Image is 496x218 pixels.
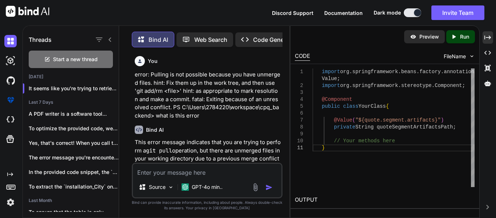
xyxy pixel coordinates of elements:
p: In the provided code snippet, the `finalPricingMap`... [29,169,119,176]
span: "${quote.segment.artifacts}" [355,117,441,123]
p: Source [149,183,166,191]
div: 8 [295,124,303,131]
span: @Component [322,96,352,102]
p: error: Pulling is not possible because you have unmerged files. hint: Fix them up in the work tre... [135,71,281,120]
div: CODE [295,52,310,61]
span: org [340,69,349,75]
img: Pick Models [168,184,174,190]
p: This error message indicates that you are trying to perform a operation, but there are unmerged f... [135,138,281,179]
span: . [349,83,352,88]
span: ; [453,124,456,130]
button: Discord Support [272,9,313,17]
div: 7 [295,117,303,124]
span: beans [401,69,416,75]
p: Run [460,33,469,40]
p: A PDF writer is a software tool... [29,110,119,118]
img: icon [265,184,273,191]
div: 4 [295,96,303,103]
div: 2 [295,82,303,89]
span: . [432,83,435,88]
div: 10 [295,138,303,144]
h2: OUTPUT [290,191,479,209]
span: Value [322,76,337,82]
span: . [349,69,352,75]
h1: Threads [29,35,52,44]
span: ; [337,76,340,82]
p: To optimize the provided code, we can... [29,125,119,132]
span: import [322,83,340,88]
span: import [322,69,340,75]
span: ; [462,83,465,88]
p: GPT-4o min.. [192,183,223,191]
div: 11 [295,144,303,151]
span: String quoteSegmentArtifactsPath [355,124,453,130]
img: settings [4,196,17,209]
img: darkChat [4,35,17,47]
span: springframework [352,83,398,88]
span: stereotype [401,83,432,88]
span: Dark mode [374,9,401,16]
span: } [322,145,325,151]
p: Yes, that's correct! When you call the... [29,139,119,147]
img: darkAi-studio [4,55,17,67]
img: chevron down [469,53,475,59]
code: git pull [146,147,172,154]
span: Discord Support [272,10,313,16]
span: springframework [352,69,398,75]
img: cloudideIcon [4,114,17,126]
p: It seems like you're trying to retrieve ... [29,85,119,92]
span: Documentation [324,10,363,16]
img: Bind AI [6,6,49,17]
span: factory [419,69,441,75]
h6: Bind AI [146,126,164,134]
p: Code Generator [253,35,297,44]
span: Component [435,83,462,88]
img: githubDark [4,74,17,87]
span: @Value [334,117,352,123]
img: preview [410,33,416,40]
div: 5 [295,103,303,110]
h6: You [148,58,158,65]
img: GPT-4o mini [182,183,189,191]
div: 3 [295,89,303,96]
span: . [398,69,401,75]
h2: [DATE] [23,74,119,80]
p: Bind AI [149,35,168,44]
div: 9 [295,131,303,138]
p: Web Search [194,35,227,44]
span: Start a new thread [53,56,98,63]
span: . [416,69,419,75]
span: // Your methods here [334,138,395,144]
p: To ensure that the table is only... [29,209,119,216]
span: class [343,103,358,109]
p: To extract the `installation_City` only if it... [29,183,119,190]
span: . [398,83,401,88]
button: Documentation [324,9,363,17]
div: 1 [295,68,303,75]
button: Invite Team [431,5,484,20]
span: ( [352,117,355,123]
p: Preview [419,33,439,40]
img: premium [4,94,17,106]
p: Bind can provide inaccurate information, including about people. Always double-check its answers.... [132,200,282,211]
span: YourClass [358,103,386,109]
span: ) [441,117,444,123]
img: attachment [251,183,260,191]
span: { [386,103,389,109]
span: private [334,124,355,130]
span: org [340,83,349,88]
p: The error message you're encountering, which indicates... [29,154,119,161]
span: FileName [444,53,466,60]
span: . [441,69,444,75]
span: annotation [444,69,474,75]
h2: Last 7 Days [23,99,119,105]
span: public [322,103,340,109]
h2: Last Month [23,198,119,203]
div: 6 [295,110,303,117]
